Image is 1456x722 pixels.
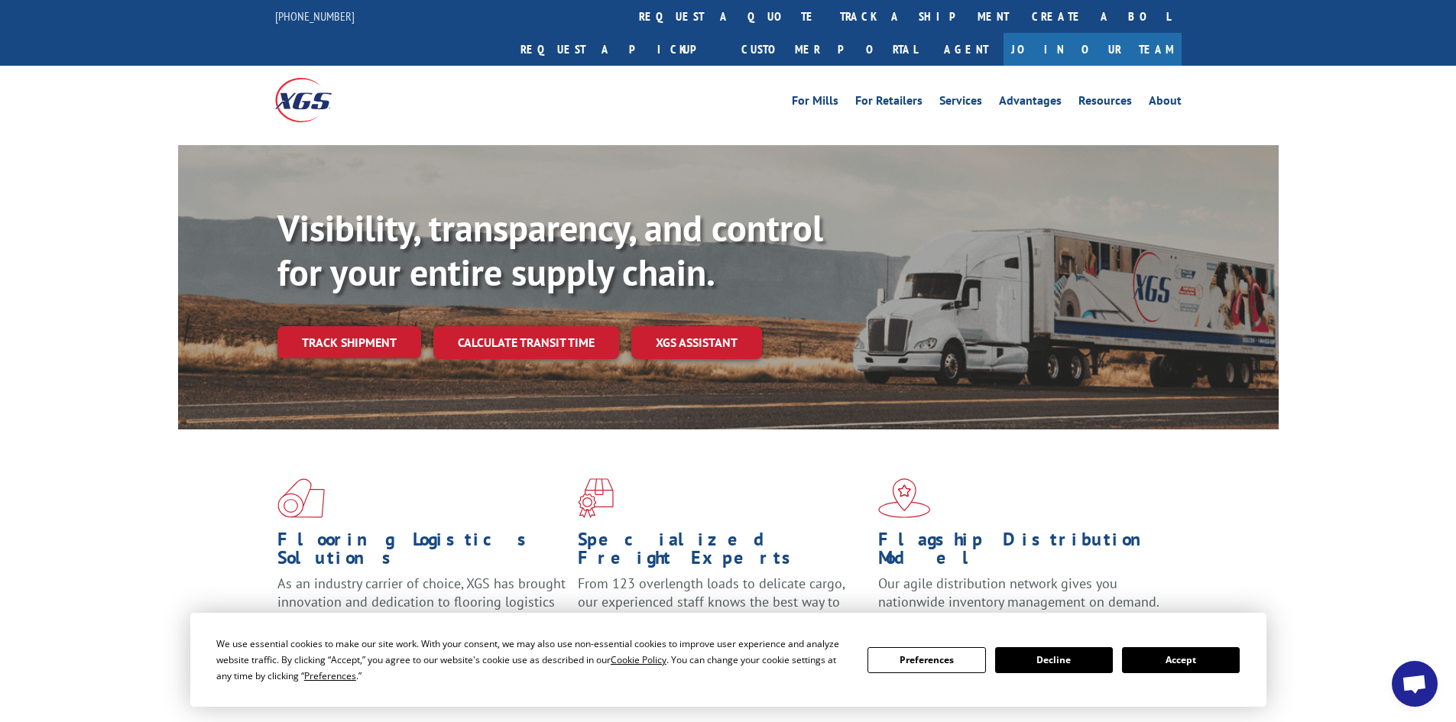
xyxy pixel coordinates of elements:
[277,326,421,358] a: Track shipment
[1122,647,1240,673] button: Accept
[216,636,849,684] div: We use essential cookies to make our site work. With your consent, we may also use non-essential ...
[578,530,867,575] h1: Specialized Freight Experts
[611,653,666,666] span: Cookie Policy
[304,669,356,682] span: Preferences
[578,478,614,518] img: xgs-icon-focused-on-flooring-red
[578,575,867,643] p: From 123 overlength loads to delicate cargo, our experienced staff knows the best way to move you...
[1004,33,1182,66] a: Join Our Team
[631,326,762,359] a: XGS ASSISTANT
[867,647,985,673] button: Preferences
[275,8,355,24] a: [PHONE_NUMBER]
[277,530,566,575] h1: Flooring Logistics Solutions
[999,95,1062,112] a: Advantages
[792,95,838,112] a: For Mills
[277,575,566,629] span: As an industry carrier of choice, XGS has brought innovation and dedication to flooring logistics...
[1078,95,1132,112] a: Resources
[1392,661,1438,707] div: Open chat
[277,204,823,296] b: Visibility, transparency, and control for your entire supply chain.
[433,326,619,359] a: Calculate transit time
[1149,95,1182,112] a: About
[939,95,982,112] a: Services
[730,33,929,66] a: Customer Portal
[855,95,923,112] a: For Retailers
[929,33,1004,66] a: Agent
[878,478,931,518] img: xgs-icon-flagship-distribution-model-red
[509,33,730,66] a: Request a pickup
[190,613,1266,707] div: Cookie Consent Prompt
[277,478,325,518] img: xgs-icon-total-supply-chain-intelligence-red
[878,575,1159,610] span: Our agile distribution network gives you nationwide inventory management on demand.
[878,530,1167,575] h1: Flagship Distribution Model
[995,647,1113,673] button: Decline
